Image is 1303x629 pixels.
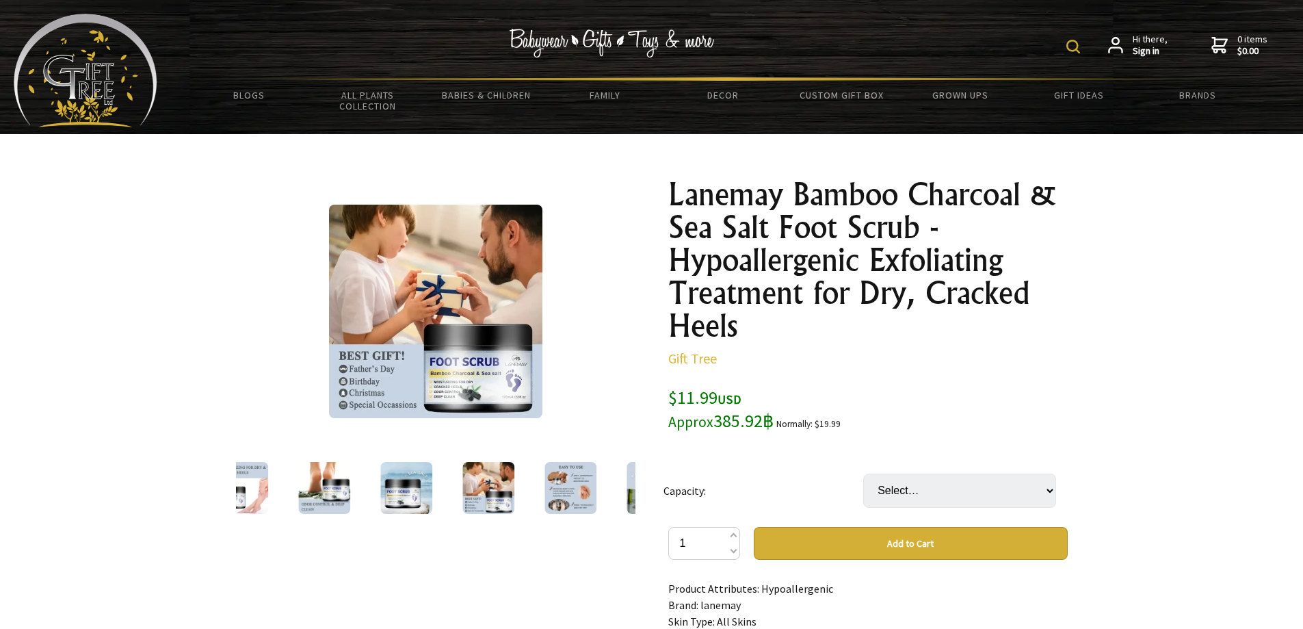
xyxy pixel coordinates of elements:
[190,81,308,110] a: BLOGS
[627,462,679,514] img: Lanemay Bamboo Charcoal & Sea Salt Foot Scrub - Hypoallergenic Exfoliating Treatment for Dry, Cra...
[1138,81,1256,110] a: Brands
[1237,45,1267,57] strong: $0.00
[901,81,1019,110] a: Grown Ups
[462,462,514,514] img: Lanemay Bamboo Charcoal & Sea Salt Foot Scrub - Hypoallergenic Exfoliating Treatment for Dry, Cra...
[668,386,774,432] span: $11.99 385.92฿
[782,81,901,110] a: Custom Gift Box
[329,205,542,418] img: Lanemay Bamboo Charcoal & Sea Salt Foot Scrub - Hypoallergenic Exfoliating Treatment for Dry, Cra...
[1211,34,1267,57] a: 0 items$0.00
[216,462,268,514] img: Lanemay Bamboo Charcoal & Sea Salt Foot Scrub - Hypoallergenic Exfoliating Treatment for Dry, Cra...
[380,462,432,514] img: Lanemay Bamboo Charcoal & Sea Salt Foot Scrub - Hypoallergenic Exfoliating Treatment for Dry, Cra...
[1133,45,1168,57] strong: Sign in
[510,29,715,57] img: Babywear - Gifts - Toys & more
[1133,34,1168,57] span: Hi there,
[668,178,1068,342] h1: Lanemay Bamboo Charcoal & Sea Salt Foot Scrub - Hypoallergenic Exfoliating Treatment for Dry, Cra...
[1237,33,1267,57] span: 0 items
[754,527,1068,560] button: Add to Cart
[298,462,350,514] img: Lanemay Bamboo Charcoal & Sea Salt Foot Scrub - Hypoallergenic Exfoliating Treatment for Dry, Cra...
[427,81,545,110] a: Babies & Children
[545,81,663,110] a: Family
[308,81,427,120] a: All Plants Collection
[1020,81,1138,110] a: Gift Ideas
[663,454,863,527] td: Capacity:
[1108,34,1168,57] a: Hi there,Sign in
[664,81,782,110] a: Decor
[776,418,841,430] small: Normally: $19.99
[14,14,157,127] img: Babyware - Gifts - Toys and more...
[668,413,713,431] small: Approx
[1066,40,1080,53] img: product search
[544,462,596,514] img: Lanemay Bamboo Charcoal & Sea Salt Foot Scrub - Hypoallergenic Exfoliating Treatment for Dry, Cra...
[718,391,741,407] span: USD
[668,350,717,367] a: Gift Tree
